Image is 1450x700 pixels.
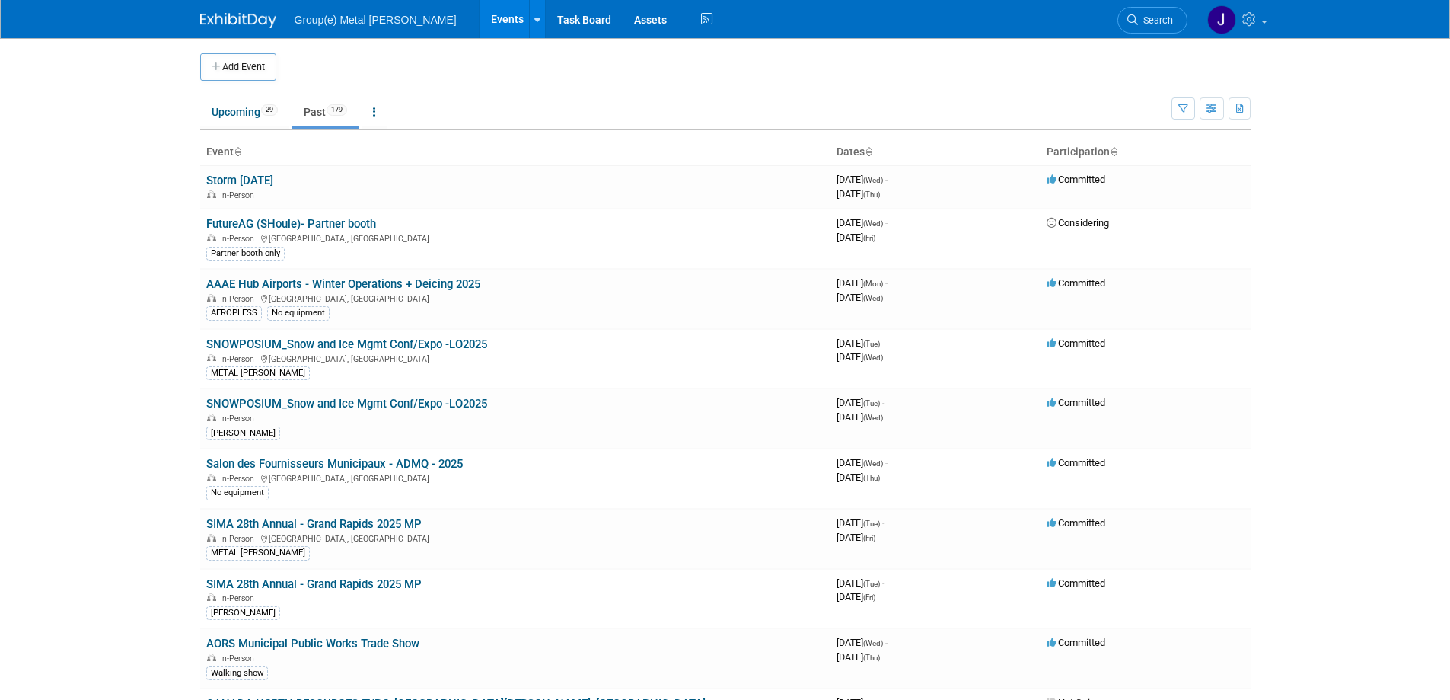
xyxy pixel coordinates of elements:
[206,532,824,544] div: [GEOGRAPHIC_DATA], [GEOGRAPHIC_DATA]
[863,219,883,228] span: (Wed)
[200,139,830,165] th: Event
[1047,637,1105,648] span: Committed
[207,534,216,542] img: In-Person Event
[206,486,269,500] div: No equipment
[206,546,310,560] div: METAL [PERSON_NAME]
[220,593,259,603] span: In-Person
[220,414,259,424] span: In-Person
[206,637,419,650] a: AORS Municipal Public Works Trade Show
[206,174,273,187] a: Storm [DATE]
[830,139,1040,165] th: Dates
[207,474,216,481] img: In-Person Event
[837,188,880,200] span: [DATE]
[206,232,824,244] div: [GEOGRAPHIC_DATA], [GEOGRAPHIC_DATA]
[837,471,880,483] span: [DATE]
[837,457,888,468] span: [DATE]
[1047,337,1105,349] span: Committed
[207,294,216,302] img: In-Person Event
[863,593,875,602] span: (Fri)
[837,232,875,243] span: [DATE]
[220,654,259,663] span: In-Person
[206,397,487,411] a: SNOWPOSIUM_Snow and Ice Mgmt Conf/Expo -LO2025
[206,306,262,320] div: AEROPLESS
[882,337,884,349] span: -
[220,234,259,244] span: In-Person
[1117,7,1187,34] a: Search
[206,577,422,591] a: SIMA 28th Annual - Grand Rapids 2025 MP
[863,654,880,662] span: (Thu)
[837,591,875,603] span: [DATE]
[885,217,888,229] span: -
[206,606,280,620] div: [PERSON_NAME]
[863,294,883,302] span: (Wed)
[863,459,883,468] span: (Wed)
[1138,14,1173,26] span: Search
[863,534,875,542] span: (Fri)
[267,306,330,320] div: No equipment
[206,292,824,304] div: [GEOGRAPHIC_DATA], [GEOGRAPHIC_DATA]
[220,534,259,544] span: In-Person
[206,517,422,531] a: SIMA 28th Annual - Grand Rapids 2025 MP
[1047,457,1105,468] span: Committed
[1207,5,1236,34] img: Jason Whittemore
[863,399,880,408] span: (Tue)
[206,337,487,351] a: SNOWPOSIUM_Snow and Ice Mgmt Conf/Expo -LO2025
[885,637,888,648] span: -
[882,517,884,529] span: -
[207,414,216,421] img: In-Person Event
[837,577,884,589] span: [DATE]
[863,234,875,242] span: (Fri)
[882,397,884,408] span: -
[206,666,268,680] div: Walking show
[207,354,216,362] img: In-Person Event
[292,97,359,126] a: Past179
[837,174,888,185] span: [DATE]
[837,351,883,363] span: [DATE]
[837,217,888,229] span: [DATE]
[885,457,888,468] span: -
[863,176,883,184] span: (Wed)
[863,414,883,422] span: (Wed)
[220,474,259,484] span: In-Person
[863,580,880,588] span: (Tue)
[206,457,463,471] a: Salon des Fournisseurs Municipaux - ADMQ - 2025
[207,190,216,198] img: In-Person Event
[220,294,259,304] span: In-Person
[327,104,347,116] span: 179
[885,174,888,185] span: -
[261,104,278,116] span: 29
[1047,517,1105,529] span: Committed
[837,411,883,423] span: [DATE]
[1040,139,1251,165] th: Participation
[837,517,884,529] span: [DATE]
[837,397,884,408] span: [DATE]
[837,651,880,663] span: [DATE]
[207,593,216,601] img: In-Person Event
[863,639,883,647] span: (Wed)
[220,354,259,364] span: In-Person
[206,352,824,364] div: [GEOGRAPHIC_DATA], [GEOGRAPHIC_DATA]
[206,366,310,380] div: METAL [PERSON_NAME]
[206,427,280,440] div: [PERSON_NAME]
[206,471,824,484] div: [GEOGRAPHIC_DATA], [GEOGRAPHIC_DATA]
[837,637,888,648] span: [DATE]
[220,190,259,200] span: In-Person
[207,654,216,661] img: In-Person Event
[200,13,276,28] img: ExhibitDay
[863,474,880,482] span: (Thu)
[865,145,872,158] a: Sort by Start Date
[1047,577,1105,589] span: Committed
[200,53,276,81] button: Add Event
[206,277,480,291] a: AAAE Hub Airports - Winter Operations + Deicing 2025
[1047,217,1109,229] span: Considering
[206,247,285,261] div: Partner booth only
[207,234,216,241] img: In-Person Event
[1047,174,1105,185] span: Committed
[885,277,888,289] span: -
[863,280,883,288] span: (Mon)
[863,340,880,348] span: (Tue)
[1047,397,1105,408] span: Committed
[882,577,884,589] span: -
[837,337,884,349] span: [DATE]
[206,217,376,231] a: FutureAG (SHoule)- Partner booth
